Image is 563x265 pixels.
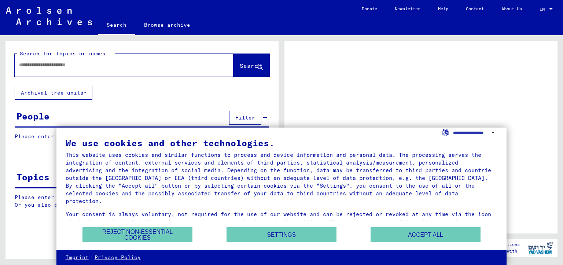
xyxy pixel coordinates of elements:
[15,194,269,209] p: Please enter a search term or set filters to get results. Or you also can browse the manually.
[16,110,49,123] div: People
[371,227,481,242] button: Accept all
[15,86,92,100] button: Archival tree units
[82,227,192,242] button: Reject non-essential cookies
[20,50,106,57] mat-label: Search for topics or names
[15,133,269,140] p: Please enter a search term or set filters to get results.
[235,114,255,121] span: Filter
[98,16,135,35] a: Search
[227,227,336,242] button: Settings
[6,7,92,25] img: Arolsen_neg.svg
[527,239,554,257] img: yv_logo.png
[233,54,269,77] button: Search
[66,254,89,261] a: Imprint
[229,111,261,125] button: Filter
[95,254,141,261] a: Privacy Policy
[540,7,548,12] span: EN
[66,139,498,147] div: We use cookies and other technologies.
[240,62,262,69] span: Search
[135,16,199,34] a: Browse archive
[66,210,498,233] div: Your consent is always voluntary, not required for the use of our website and can be rejected or ...
[16,170,49,184] div: Topics
[66,151,498,205] div: This website uses cookies and similar functions to process end device information and personal da...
